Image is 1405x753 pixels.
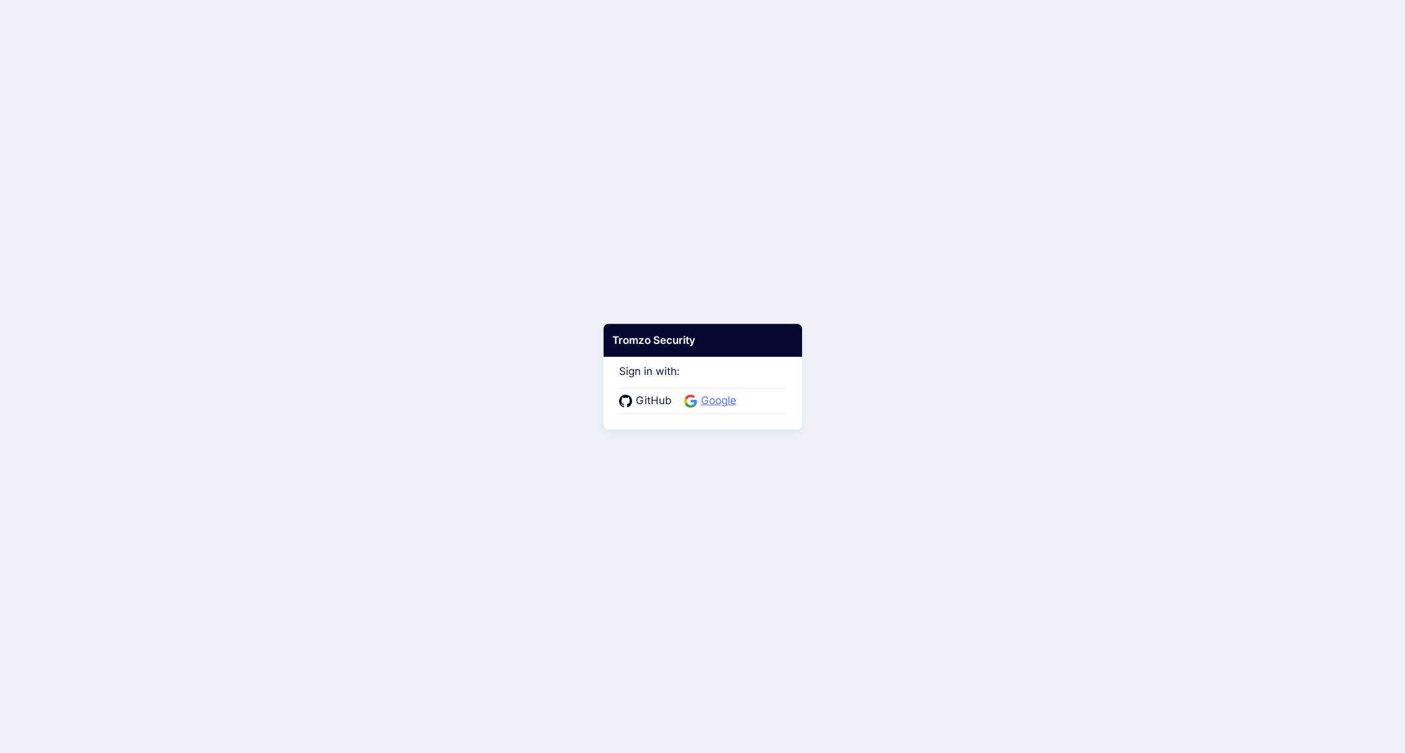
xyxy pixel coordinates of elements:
div: Sign in with: [619,348,787,413]
span: Google [697,393,740,409]
a: Google [684,393,740,409]
span: GitHub [632,393,676,409]
div: Tromzo Security [604,323,802,357]
a: GitHub [619,393,676,409]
